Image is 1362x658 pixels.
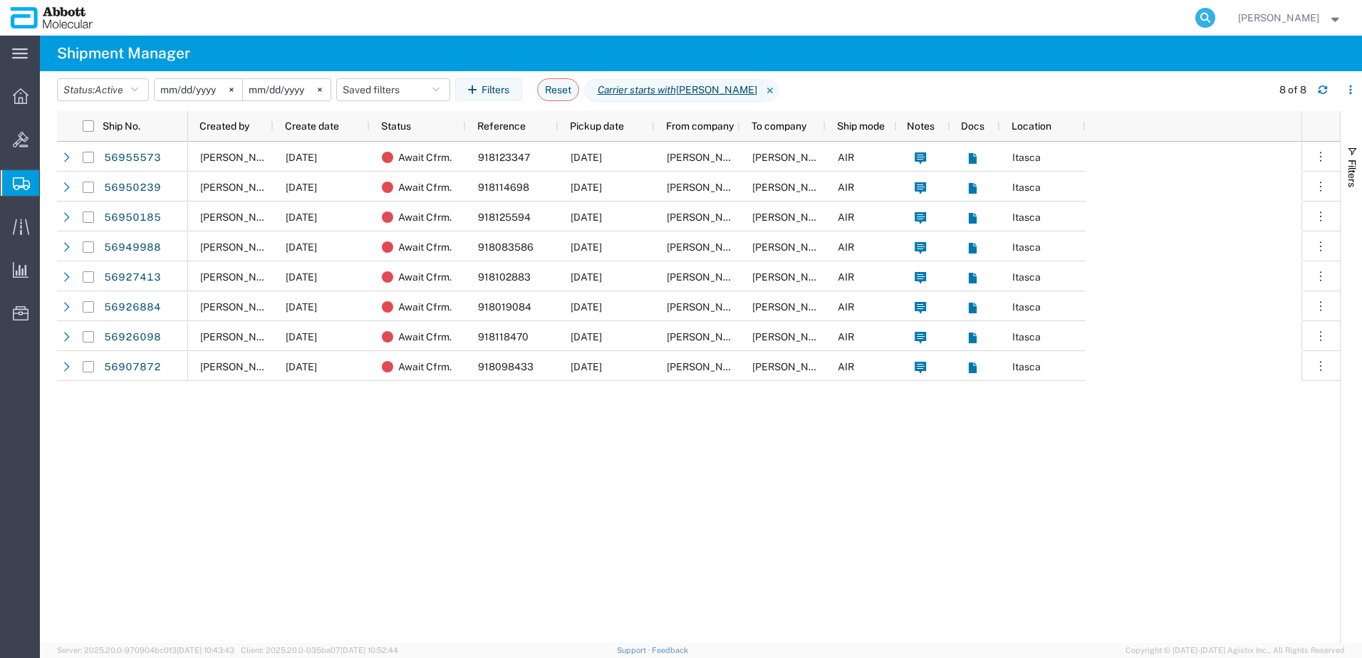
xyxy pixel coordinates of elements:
span: 09/24/2025 [286,301,317,313]
span: Location [1012,120,1051,132]
span: Itasca [1012,182,1041,193]
span: Itasca [1012,211,1041,223]
a: Feedback [652,646,688,654]
span: Itasca [1012,331,1041,343]
span: Notes [907,120,935,132]
span: Abbott Laboratories [667,361,808,372]
span: AIR [838,241,854,253]
a: 56950239 [103,177,162,199]
span: Await Cfrm. [398,352,452,382]
span: From company [666,120,734,132]
span: Raza Khan [1238,10,1319,26]
span: Reference [477,120,526,132]
button: Status:Active [57,78,149,101]
span: Client: 2025.20.0-035ba07 [241,646,398,654]
span: 09/26/2025 [571,241,602,253]
span: 09/24/2025 [571,271,602,283]
span: 09/26/2025 [571,211,602,223]
span: Abbott Molecular Inc [667,241,813,253]
span: Itasca [1012,301,1041,313]
span: AIR [838,152,854,163]
span: Carrier starts with JAS [584,79,762,102]
span: AIR [838,301,854,313]
span: Abbott Molecular Inc [667,331,813,343]
span: 09/24/2025 [286,271,317,283]
span: ABBOTT DIAGNOSTICS GMBH2 [752,241,941,253]
span: Created by [199,120,249,132]
span: Await Cfrm. [398,292,452,322]
span: 09/23/2025 [571,361,602,372]
span: 09/26/2025 [571,152,602,163]
span: AIR [838,182,854,193]
span: 918123347 [478,152,530,163]
div: 8 of 8 [1279,83,1306,98]
button: [PERSON_NAME] [1237,9,1343,26]
span: 09/24/2025 [571,331,602,343]
i: Carrier starts with [598,83,676,98]
span: [DATE] 10:43:43 [177,646,234,654]
span: Raza Khan [200,152,281,163]
span: 918125594 [478,211,531,223]
span: Await Cfrm. [398,262,452,292]
a: 56927413 [103,266,162,289]
span: Itasca [1012,361,1041,372]
span: Itasca [1012,241,1041,253]
span: Raza Khan [200,361,281,372]
span: 09/24/2025 [286,331,317,343]
span: AIR [838,271,854,283]
span: 09/26/2025 [571,182,602,193]
span: Await Cfrm. [398,142,452,172]
a: 56949988 [103,236,162,259]
span: Pickup date [570,120,624,132]
span: Abbott Molecular Inc [667,152,813,163]
span: ABBOTT DIAGNOSTICS GMBH2 [752,271,941,283]
span: ABBOTT DIAGNOSTICS GMBH2 [752,361,941,372]
span: Ship mode [837,120,885,132]
span: ABBOTT DIAGNOSTICS GMBH2 [752,331,941,343]
span: Docs [961,120,984,132]
a: 56907872 [103,356,162,379]
span: To company [752,120,806,132]
span: Abbott Molecular Inc [667,182,813,193]
button: Filters [455,78,522,101]
span: ABBOTT DIAGNOSTICS GMBH2 [752,211,941,223]
span: Raza Khan [200,241,281,253]
span: ABBOTT DIAGNOSTICS GMBH2 [752,152,941,163]
a: Support [617,646,653,654]
span: [DATE] 10:52:44 [340,646,398,654]
span: Filters [1346,160,1358,187]
button: Reset [537,78,579,101]
span: Raza Khan [200,182,281,193]
span: Abbott Molecular Inc [667,301,813,313]
span: Ship No. [103,120,140,132]
span: AIR [838,211,854,223]
h4: Shipment Manager [57,36,190,71]
a: 56926884 [103,296,162,319]
a: 56926098 [103,326,162,349]
span: Server: 2025.20.0-970904bc0f3 [57,646,234,654]
span: Itasca [1012,271,1041,283]
input: Not set [155,79,242,100]
span: 09/26/2025 [286,182,317,193]
input: Not set [243,79,331,100]
span: Raza Khan [200,271,281,283]
button: Saved filters [336,78,450,101]
span: ABBOTT DIAGNOSTICS GMBH2 [752,182,941,193]
span: Abbott Molecular Inc [667,211,813,223]
span: Abbott Molecular Inc [667,271,813,283]
span: Await Cfrm. [398,232,452,262]
span: ABBOTT DIAGNOSTICS GMBH2 [752,301,941,313]
span: 09/24/2025 [571,301,602,313]
span: 09/26/2025 [286,241,317,253]
span: 09/23/2025 [286,361,317,372]
span: Create date [285,120,339,132]
a: 56955573 [103,147,162,169]
span: Await Cfrm. [398,322,452,352]
span: Await Cfrm. [398,172,452,202]
span: Itasca [1012,152,1041,163]
span: 918102883 [478,271,531,283]
span: AIR [838,361,854,372]
span: 918114698 [478,182,529,193]
span: 09/26/2025 [286,152,317,163]
span: Raza Khan [200,211,281,223]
